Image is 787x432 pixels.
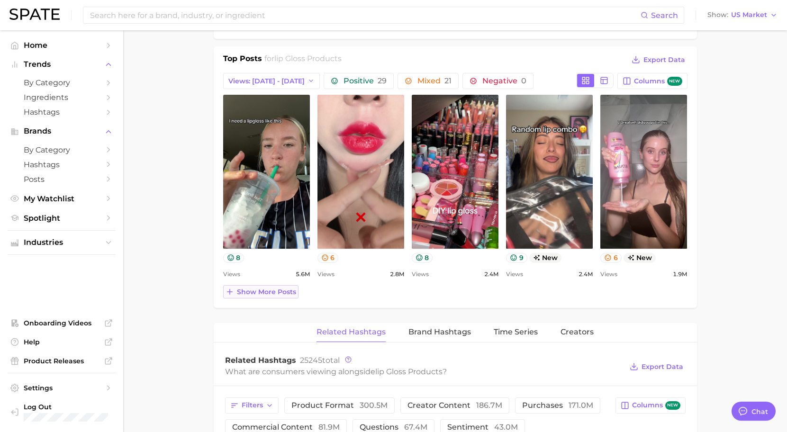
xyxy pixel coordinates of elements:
[8,75,116,90] a: by Category
[561,328,594,336] span: Creators
[642,363,683,371] span: Export Data
[8,211,116,225] a: Spotlight
[24,78,100,87] span: by Category
[24,127,100,135] span: Brands
[627,360,685,373] button: Export Data
[600,269,617,280] span: Views
[569,401,593,410] span: 171.0m
[291,402,388,409] span: product format
[318,423,340,432] span: 81.9m
[300,356,340,365] span: total
[24,357,100,365] span: Product Releases
[665,401,680,410] span: new
[9,9,60,20] img: SPATE
[404,423,427,432] span: 67.4m
[8,57,116,72] button: Trends
[223,73,320,89] button: Views: [DATE] - [DATE]
[615,397,685,414] button: Columnsnew
[223,53,262,67] h1: Top Posts
[223,285,299,298] button: Show more posts
[579,269,593,280] span: 2.4m
[237,288,296,296] span: Show more posts
[634,77,682,86] span: Columns
[317,269,335,280] span: Views
[24,319,100,327] span: Onboarding Videos
[24,238,100,247] span: Industries
[629,53,687,66] button: Export Data
[522,402,593,409] span: purchases
[89,7,641,23] input: Search here for a brand, industry, or ingredient
[417,77,452,85] span: Mixed
[8,124,116,138] button: Brands
[360,423,427,431] span: questions
[223,253,244,263] button: 8
[707,12,728,18] span: Show
[264,53,342,67] h2: for
[24,175,100,184] span: Posts
[225,397,279,414] button: Filters
[476,401,502,410] span: 186.7m
[667,77,682,86] span: new
[673,269,687,280] span: 1.9m
[494,328,538,336] span: Time Series
[228,77,305,85] span: Views: [DATE] - [DATE]
[223,269,240,280] span: Views
[390,269,404,280] span: 2.8m
[24,403,109,411] span: Log Out
[8,335,116,349] a: Help
[300,356,322,365] span: 25245
[8,143,116,157] a: by Category
[378,76,387,85] span: 29
[8,191,116,206] a: My Watchlist
[632,401,680,410] span: Columns
[8,105,116,119] a: Hashtags
[24,194,100,203] span: My Watchlist
[242,401,263,409] span: Filters
[24,41,100,50] span: Home
[8,354,116,368] a: Product Releases
[375,367,443,376] span: lip gloss products
[24,145,100,154] span: by Category
[8,90,116,105] a: Ingredients
[617,73,687,89] button: Columnsnew
[317,328,386,336] span: Related Hashtags
[412,253,433,263] button: 8
[8,38,116,53] a: Home
[8,400,116,424] a: Log out. Currently logged in with e-mail faith.wilansky@loreal.com.
[344,77,387,85] span: Positive
[494,423,518,432] span: 43.0m
[8,381,116,395] a: Settings
[360,401,388,410] span: 300.5m
[317,253,339,263] button: 6
[506,253,527,263] button: 9
[8,235,116,250] button: Industries
[484,269,498,280] span: 2.4m
[24,160,100,169] span: Hashtags
[8,316,116,330] a: Onboarding Videos
[24,60,100,69] span: Trends
[408,328,471,336] span: Brand Hashtags
[225,356,296,365] span: Related Hashtags
[8,157,116,172] a: Hashtags
[274,54,342,63] span: lip gloss products
[705,9,780,21] button: ShowUS Market
[24,338,100,346] span: Help
[24,214,100,223] span: Spotlight
[232,423,340,431] span: commercial content
[651,11,678,20] span: Search
[24,108,100,117] span: Hashtags
[412,269,429,280] span: Views
[444,76,452,85] span: 21
[731,12,767,18] span: US Market
[8,172,116,187] a: Posts
[506,269,523,280] span: Views
[643,56,685,64] span: Export Data
[482,77,526,85] span: Negative
[624,253,656,263] span: new
[521,76,526,85] span: 0
[296,269,310,280] span: 5.6m
[225,365,623,378] div: What are consumers viewing alongside ?
[529,253,562,263] span: new
[407,402,502,409] span: creator content
[24,384,100,392] span: Settings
